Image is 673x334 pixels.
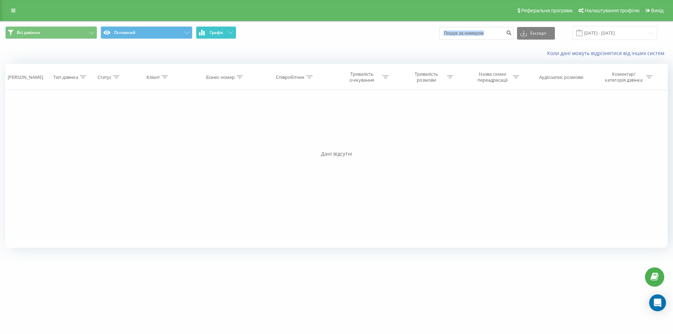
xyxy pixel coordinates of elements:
span: Вихід [651,8,664,13]
button: Всі дзвінки [5,26,97,39]
div: Бізнес номер [206,74,235,80]
div: Тривалість розмови [408,71,445,83]
div: Аудіозапис розмови [539,74,583,80]
button: Графік [196,26,236,39]
button: Основний [101,26,192,39]
span: Налаштування профілю [585,8,639,13]
button: Експорт [517,27,555,40]
div: [PERSON_NAME] [8,74,43,80]
div: Коментар/категорія дзвінка [603,71,644,83]
div: Тип дзвінка [53,74,78,80]
div: Дані відсутні [5,150,668,157]
div: Статус [97,74,111,80]
span: Всі дзвінки [17,30,40,35]
div: Співробітник [276,74,305,80]
div: Назва схеми переадресації [474,71,511,83]
span: Графік [210,30,223,35]
div: Клієнт [147,74,160,80]
div: Open Intercom Messenger [649,294,666,311]
div: Тривалість очікування [343,71,381,83]
input: Пошук за номером [439,27,514,40]
a: Коли дані можуть відрізнятися вiд інших систем [547,50,668,56]
span: Реферальна програма [521,8,573,13]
